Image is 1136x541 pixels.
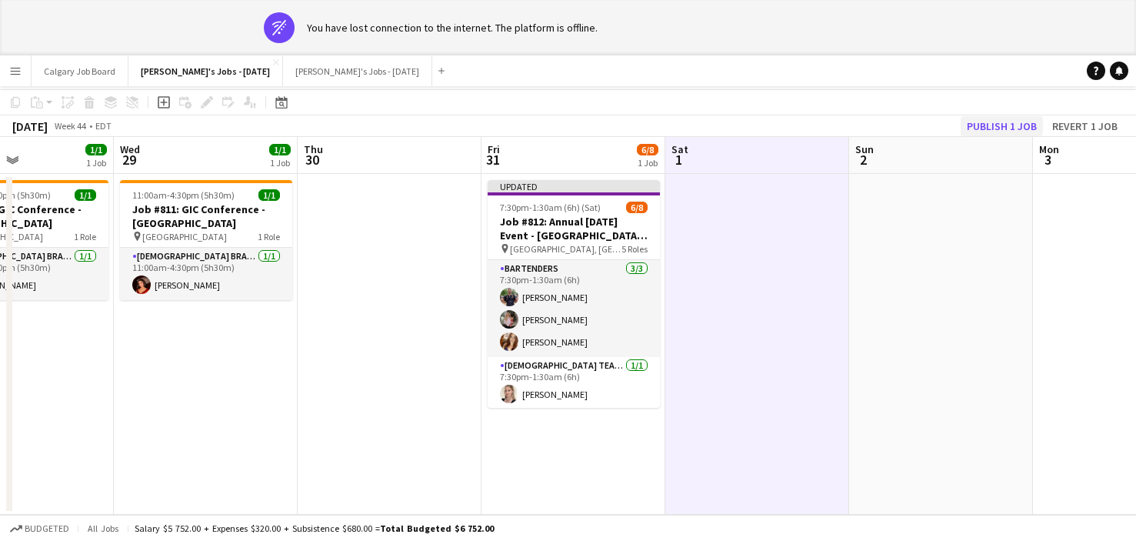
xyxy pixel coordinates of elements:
span: 1/1 [269,144,291,155]
button: Publish 1 job [961,116,1043,136]
div: 1 Job [270,157,290,169]
span: 30 [301,151,323,169]
span: Wed [120,142,140,156]
span: Budgeted [25,523,69,534]
span: 2 [853,151,874,169]
button: Revert 1 job [1046,116,1124,136]
span: 3 [1037,151,1059,169]
span: 1 Role [74,231,96,242]
div: Updated [488,180,660,192]
app-job-card: Updated7:30pm-1:30am (6h) (Sat)6/8Job #812: Annual [DATE] Event - [GEOGRAPHIC_DATA] ON [GEOGRAPHI... [488,180,660,408]
button: Budgeted [8,520,72,537]
div: Salary $5 752.00 + Expenses $320.00 + Subsistence $680.00 = [135,523,494,534]
span: Fri [488,142,500,156]
button: [PERSON_NAME]'s Jobs - [DATE] [128,56,283,86]
span: 7:30pm-1:30am (6h) (Sat) [500,202,601,213]
span: Total Budgeted $6 752.00 [380,523,494,534]
span: 31 [485,151,500,169]
app-job-card: 11:00am-4:30pm (5h30m)1/1Job #811: GIC Conference - [GEOGRAPHIC_DATA] [GEOGRAPHIC_DATA]1 Role[DEM... [120,180,292,300]
app-card-role: Bartenders3/37:30pm-1:30am (6h)[PERSON_NAME][PERSON_NAME][PERSON_NAME] [488,260,660,357]
span: [GEOGRAPHIC_DATA], [GEOGRAPHIC_DATA] [510,243,621,255]
span: [GEOGRAPHIC_DATA] [142,231,227,242]
span: Sun [855,142,874,156]
span: 6/8 [637,144,658,155]
app-card-role: [DEMOGRAPHIC_DATA] Brand Ambassador1/111:00am-4:30pm (5h30m)[PERSON_NAME] [120,248,292,300]
span: 1/1 [85,144,107,155]
div: [DATE] [12,119,48,134]
span: 1/1 [258,189,280,201]
div: EDT [95,120,112,132]
h3: Job #812: Annual [DATE] Event - [GEOGRAPHIC_DATA] ON [488,215,660,242]
span: 6/8 [626,202,648,213]
span: Mon [1039,142,1059,156]
span: 29 [118,151,140,169]
h3: Job #811: GIC Conference - [GEOGRAPHIC_DATA] [120,202,292,230]
span: All jobs [85,523,122,534]
span: 1 [669,151,688,169]
span: 5 Roles [621,243,648,255]
span: Thu [304,142,323,156]
div: 1 Job [86,157,106,169]
button: [PERSON_NAME]'s Jobs - [DATE] [283,56,432,86]
span: Week 44 [51,120,89,132]
span: 11:00am-4:30pm (5h30m) [132,189,235,201]
app-card-role: [DEMOGRAPHIC_DATA] Team Leader1/17:30pm-1:30am (6h)[PERSON_NAME] [488,357,660,409]
span: 1 Role [258,231,280,242]
button: Calgary Job Board [32,56,128,86]
span: Sat [671,142,688,156]
span: 1/1 [75,189,96,201]
div: 1 Job [638,157,658,169]
div: You have lost connection to the internet. The platform is offline. [307,21,598,35]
